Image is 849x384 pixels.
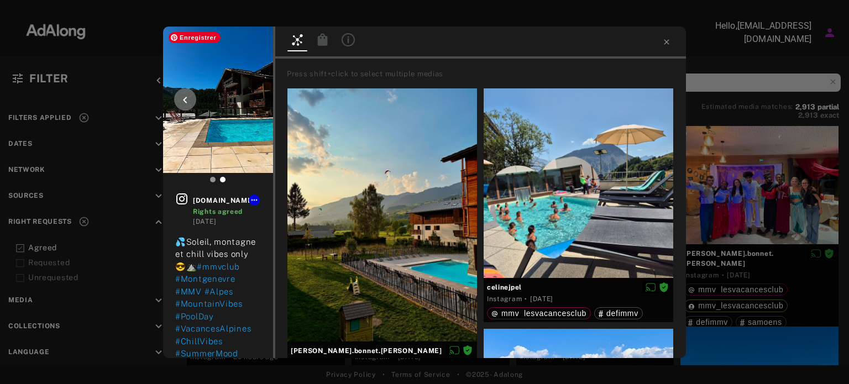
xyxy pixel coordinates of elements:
span: · [525,294,527,303]
button: Disable diffusion on this media [642,281,659,293]
span: #SummerMood [175,349,238,358]
span: defimmv [606,309,638,318]
span: celinejpel [487,282,670,292]
div: Press shift+click to select multiple medias [287,69,682,80]
span: #MMV [175,287,202,296]
span: Enregistrer [169,32,221,43]
span: Rights agreed [193,208,243,215]
span: #VacancesAlpines [175,324,251,333]
button: Disable diffusion on this media [446,345,463,356]
span: #MountainVibes [175,299,243,308]
div: Widget de chat [794,331,849,384]
span: Rights agreed [463,346,473,354]
span: #PoolDay [175,312,214,321]
span: [PERSON_NAME].bonnet.[PERSON_NAME] [291,346,474,356]
span: 💦Soleil, montagne et chill vibes only 😎⛰️ [175,237,256,271]
img: INS_DNqPRwsI8Mo_1 [163,27,273,173]
div: Instagram [487,294,522,304]
span: #Alpes [205,287,233,296]
span: #Montgenevre [175,274,235,283]
span: [DOMAIN_NAME] [193,196,261,206]
div: defimmv [599,309,638,317]
span: #ChillVibes [175,336,223,346]
span: Rights agreed [659,283,669,291]
iframe: Chat Widget [794,331,849,384]
time: 2025-08-12T20:06:46.000Z [530,295,553,303]
span: mmv_lesvacancesclub [501,309,586,318]
time: 2025-08-22T14:04:25.000Z [193,218,216,225]
span: #mmvclub [197,262,240,271]
div: Instagram [291,357,326,367]
div: mmv_lesvacancesclub [491,309,586,317]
